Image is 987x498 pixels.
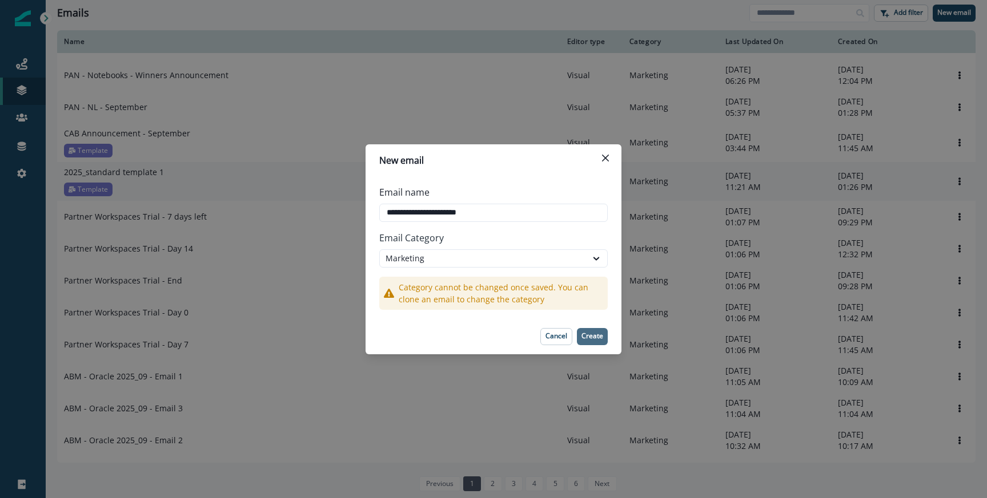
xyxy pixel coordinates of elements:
p: Email Category [379,226,608,249]
p: Create [581,332,603,340]
button: Cancel [540,328,572,345]
p: Email name [379,185,430,199]
button: Create [577,328,608,345]
p: Category cannot be changed once saved. You can clone an email to change the category [399,281,603,305]
div: Marketing [386,252,581,264]
button: Close [596,149,615,167]
p: New email [379,153,424,167]
p: Cancel [545,332,567,340]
